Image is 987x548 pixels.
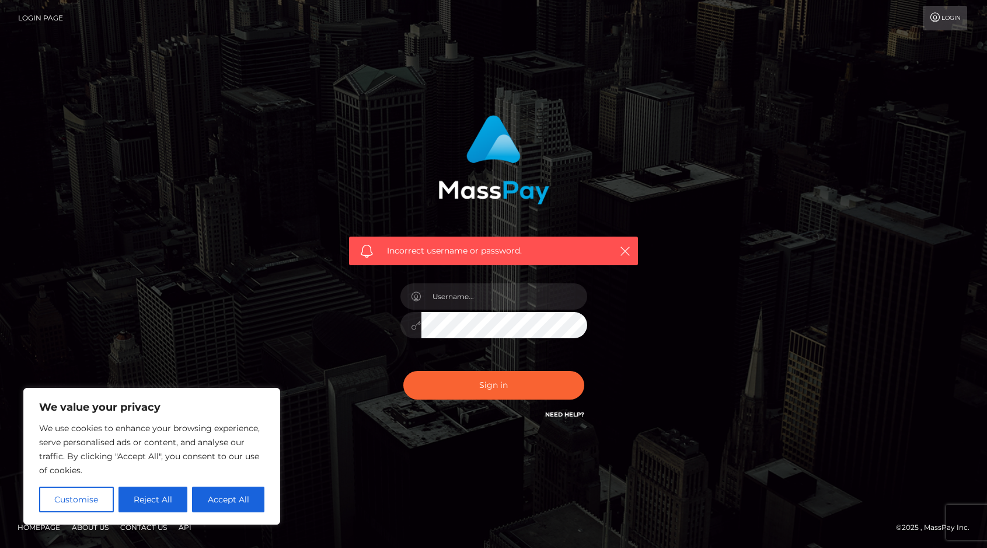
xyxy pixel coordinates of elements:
[39,487,114,512] button: Customise
[13,518,65,536] a: Homepage
[118,487,188,512] button: Reject All
[67,518,113,536] a: About Us
[23,388,280,525] div: We value your privacy
[116,518,172,536] a: Contact Us
[192,487,264,512] button: Accept All
[18,6,63,30] a: Login Page
[421,283,587,310] input: Username...
[174,518,196,536] a: API
[545,411,584,418] a: Need Help?
[438,115,549,204] img: MassPay Login
[39,421,264,477] p: We use cookies to enhance your browsing experience, serve personalised ads or content, and analys...
[39,400,264,414] p: We value your privacy
[896,521,978,534] div: © 2025 , MassPay Inc.
[923,6,967,30] a: Login
[387,245,600,257] span: Incorrect username or password.
[403,371,584,400] button: Sign in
